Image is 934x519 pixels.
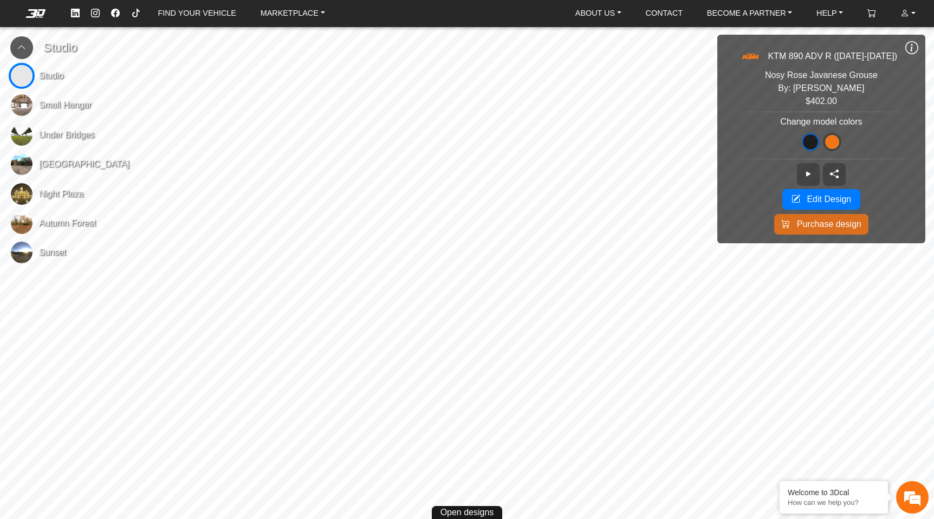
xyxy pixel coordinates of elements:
[178,5,204,31] div: Minimize live chat window
[256,5,329,22] a: MARKETPLACE
[63,127,150,230] span: We're online!
[11,94,33,116] img: Small Hangar
[11,124,33,146] img: Under Bridges
[11,183,33,205] img: Night Plaza
[823,163,846,186] button: Share design
[39,69,63,82] span: Studio
[5,339,73,347] span: Conversation
[73,57,198,71] div: Chat with us now
[641,5,687,22] a: CONTACT
[11,212,33,234] img: Autumn Forest
[153,5,240,22] a: FIND YOUR VEHICLE
[73,320,140,354] div: FAQs
[39,128,94,141] span: Under Bridges
[703,5,796,22] a: BECOME A PARTNER
[39,217,96,230] span: Autumn Forest
[774,214,868,235] button: Purchase design
[11,65,33,87] img: Studio
[5,282,206,320] textarea: Type your message and hit 'Enter'
[788,488,880,497] div: Welcome to 3Dcal
[39,246,66,259] span: Sunset
[11,153,33,175] img: Abandoned Street
[788,498,880,507] p: How can we help you?
[440,506,494,519] span: Open designs
[782,189,861,210] button: Edit Design
[39,99,92,112] span: Small Hangar
[139,320,206,354] div: Articles
[39,187,83,200] span: Night Plaza
[571,5,626,22] a: ABOUT US
[12,56,28,72] div: Navigation go back
[797,218,861,231] span: Purchase design
[797,163,820,186] button: AutoRotate
[807,193,851,206] span: Edit Design
[11,242,33,263] img: Sunset
[812,5,847,22] a: HELP
[39,158,129,171] span: [GEOGRAPHIC_DATA]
